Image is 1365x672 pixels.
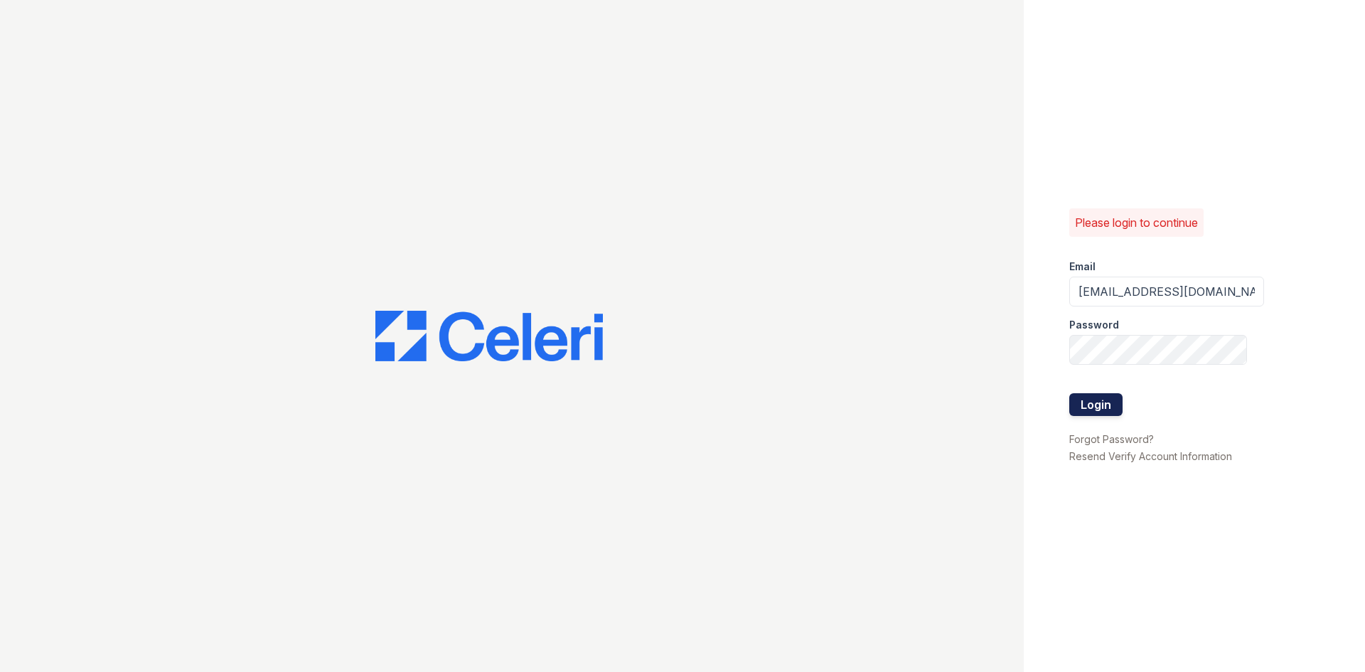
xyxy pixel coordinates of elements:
button: Login [1069,393,1123,416]
img: CE_Logo_Blue-a8612792a0a2168367f1c8372b55b34899dd931a85d93a1a3d3e32e68fde9ad4.png [375,311,603,362]
p: Please login to continue [1075,214,1198,231]
a: Resend Verify Account Information [1069,450,1232,462]
a: Forgot Password? [1069,433,1154,445]
label: Email [1069,260,1096,274]
label: Password [1069,318,1119,332]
